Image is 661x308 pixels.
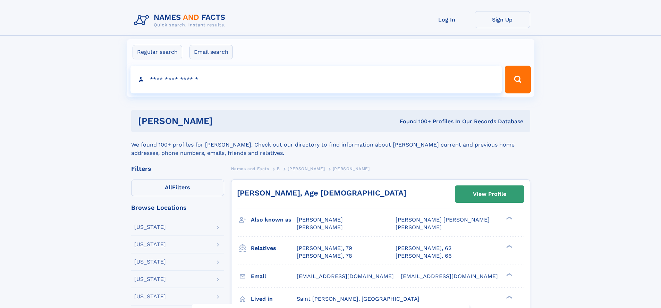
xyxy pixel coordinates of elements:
a: Names and Facts [231,164,269,173]
a: [PERSON_NAME], 62 [396,244,451,252]
h3: Email [251,270,297,282]
button: Search Button [505,66,531,93]
h1: [PERSON_NAME] [138,117,306,125]
a: B [277,164,280,173]
span: All [165,184,172,191]
div: ❯ [505,295,513,299]
div: ❯ [505,272,513,277]
div: [US_STATE] [134,294,166,299]
a: Sign Up [475,11,530,28]
div: [US_STATE] [134,224,166,230]
span: [PERSON_NAME] [297,216,343,223]
span: [PERSON_NAME] [396,224,442,231]
img: Logo Names and Facts [131,11,231,30]
span: Saint [PERSON_NAME], [GEOGRAPHIC_DATA] [297,295,420,302]
label: Email search [189,45,233,59]
div: ❯ [505,216,513,220]
a: [PERSON_NAME], 79 [297,244,352,252]
label: Filters [131,180,224,196]
a: [PERSON_NAME], 78 [297,252,352,260]
span: B [277,166,280,171]
div: [US_STATE] [134,242,166,247]
div: [US_STATE] [134,276,166,282]
span: [PERSON_NAME] [288,166,325,171]
a: [PERSON_NAME] [288,164,325,173]
div: View Profile [473,186,506,202]
span: [EMAIL_ADDRESS][DOMAIN_NAME] [401,273,498,280]
div: Browse Locations [131,205,224,211]
div: [US_STATE] [134,259,166,265]
span: [PERSON_NAME] [PERSON_NAME] [396,216,490,223]
a: [PERSON_NAME], 66 [396,252,452,260]
a: [PERSON_NAME], Age [DEMOGRAPHIC_DATA] [237,189,406,197]
span: [PERSON_NAME] [297,224,343,231]
input: search input [130,66,502,93]
h3: Also known as [251,214,297,226]
a: View Profile [455,186,524,202]
label: Regular search [133,45,182,59]
a: Log In [419,11,475,28]
span: [EMAIL_ADDRESS][DOMAIN_NAME] [297,273,394,280]
span: [PERSON_NAME] [333,166,370,171]
h3: Lived in [251,293,297,305]
div: We found 100+ profiles for [PERSON_NAME]. Check out our directory to find information about [PERS... [131,132,530,157]
h3: Relatives [251,242,297,254]
div: Found 100+ Profiles In Our Records Database [306,118,523,125]
div: Filters [131,166,224,172]
div: ❯ [505,244,513,249]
